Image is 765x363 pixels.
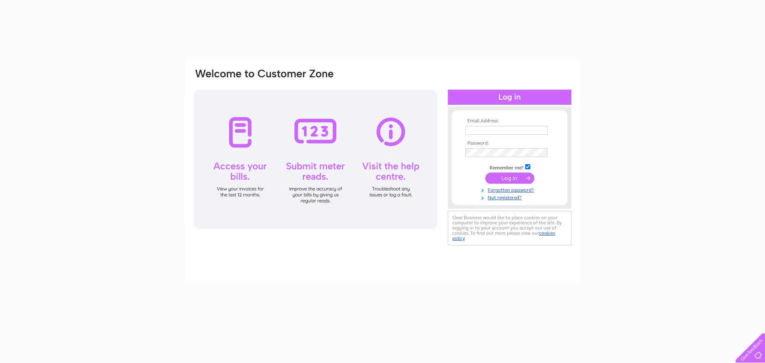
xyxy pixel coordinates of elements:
th: Email Address: [463,118,556,124]
a: Not registered? [465,193,556,201]
div: Clear Business would like to place cookies on your computer to improve your experience of the sit... [448,211,571,245]
th: Password: [463,141,556,146]
a: cookies policy [452,230,555,241]
input: Submit [485,173,534,184]
td: Remember me? [463,163,556,171]
a: Forgotten password? [465,186,556,193]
